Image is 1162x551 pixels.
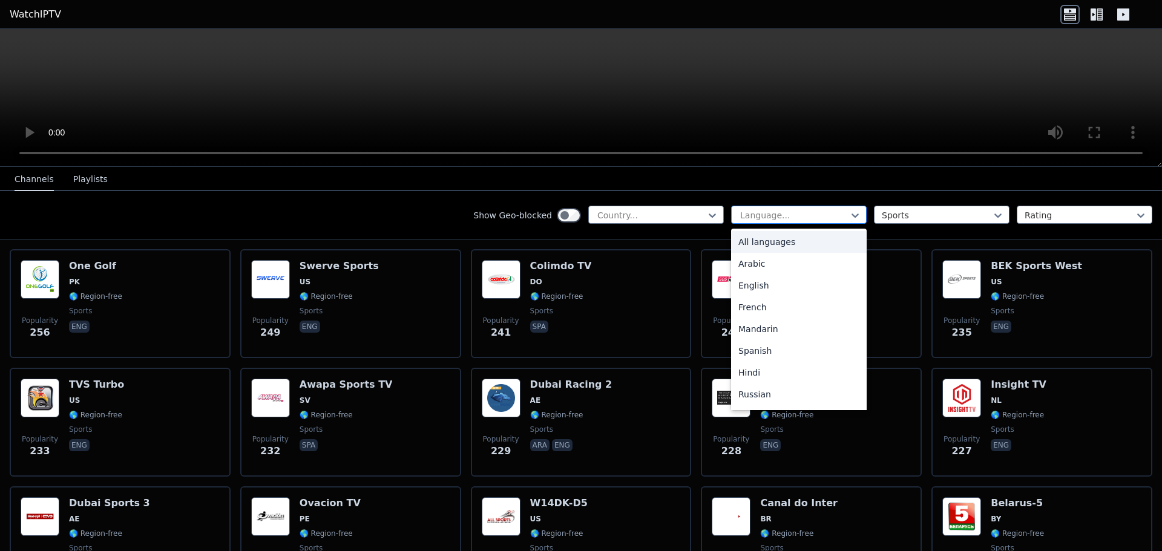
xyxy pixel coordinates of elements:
label: Show Geo-blocked [473,209,552,221]
span: 🌎 Region-free [991,410,1044,420]
span: PK [69,277,80,287]
img: Dubai Racing 2 [482,379,520,417]
h6: BEK Sports West [991,260,1082,272]
span: 256 [30,325,50,340]
div: Mandarin [731,318,867,340]
img: TVS Turbo [21,379,59,417]
span: 🌎 Region-free [760,410,813,420]
span: Popularity [483,434,519,444]
p: eng [991,439,1011,451]
p: ara [530,439,550,451]
span: BY [991,514,1001,524]
h6: Colimdo TV [530,260,592,272]
button: Playlists [73,168,108,191]
img: SOS Kanal Plus [712,260,750,299]
span: Popularity [944,434,980,444]
span: PE [300,514,310,524]
span: 228 [721,444,741,458]
span: sports [69,306,92,316]
span: sports [991,306,1014,316]
span: US [300,277,310,287]
span: DO [530,277,542,287]
span: 🌎 Region-free [300,410,353,420]
div: Arabic [731,253,867,275]
span: 🌎 Region-free [69,410,122,420]
h6: Awapa Sports TV [300,379,393,391]
span: sports [530,425,553,434]
h6: One Golf [69,260,122,272]
a: WatchIPTV [10,7,61,22]
span: Popularity [22,434,58,444]
h6: Canal do Inter [760,497,838,509]
p: eng [552,439,573,451]
h6: Dubai Sports 3 [69,497,150,509]
img: One Golf [21,260,59,299]
img: BEK Sports West [942,260,981,299]
img: Nitro Circus [712,379,750,417]
span: 240 [721,325,741,340]
span: sports [760,425,783,434]
span: BR [760,514,771,524]
img: Dubai Sports 3 [21,497,59,536]
h6: Dubai Racing 2 [530,379,612,391]
img: Swerve Sports [251,260,290,299]
span: Popularity [22,316,58,325]
span: 🌎 Region-free [991,529,1044,538]
span: Popularity [252,316,289,325]
span: 241 [491,325,511,340]
span: 229 [491,444,511,458]
img: Colimdo TV [482,260,520,299]
img: Ovacion TV [251,497,290,536]
span: 🌎 Region-free [760,529,813,538]
span: Popularity [944,316,980,325]
span: US [69,396,80,405]
img: Canal do Inter [712,497,750,536]
span: Popularity [713,434,749,444]
span: sports [300,425,323,434]
span: 235 [951,325,971,340]
span: 233 [30,444,50,458]
p: eng [69,321,90,333]
span: sports [530,306,553,316]
div: Russian [731,383,867,405]
img: Awapa Sports TV [251,379,290,417]
span: Popularity [483,316,519,325]
h6: TVS Turbo [69,379,124,391]
span: 227 [951,444,971,458]
div: Spanish [731,340,867,362]
span: 249 [260,325,280,340]
span: SV [300,396,310,405]
span: US [991,277,1002,287]
h6: Ovacion TV [300,497,361,509]
button: Channels [15,168,54,191]
span: 🌎 Region-free [530,529,583,538]
span: US [530,514,541,524]
p: spa [530,321,548,333]
p: eng [300,321,320,333]
span: 🌎 Region-free [69,529,122,538]
span: AE [530,396,540,405]
img: Belarus-5 [942,497,981,536]
span: 🌎 Region-free [300,292,353,301]
span: 🌎 Region-free [530,292,583,301]
span: 🌎 Region-free [530,410,583,420]
span: 🌎 Region-free [69,292,122,301]
div: All languages [731,231,867,253]
div: Portuguese [731,405,867,427]
h6: W14DK-D5 [530,497,588,509]
p: spa [300,439,318,451]
h6: Insight TV [991,379,1046,391]
h6: Belarus-5 [991,497,1044,509]
span: NL [991,396,1002,405]
div: French [731,296,867,318]
span: AE [69,514,79,524]
span: 🌎 Region-free [991,292,1044,301]
span: sports [991,425,1014,434]
span: sports [300,306,323,316]
span: sports [69,425,92,434]
h6: Swerve Sports [300,260,379,272]
span: 232 [260,444,280,458]
p: eng [69,439,90,451]
div: Hindi [731,362,867,383]
span: 🌎 Region-free [300,529,353,538]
